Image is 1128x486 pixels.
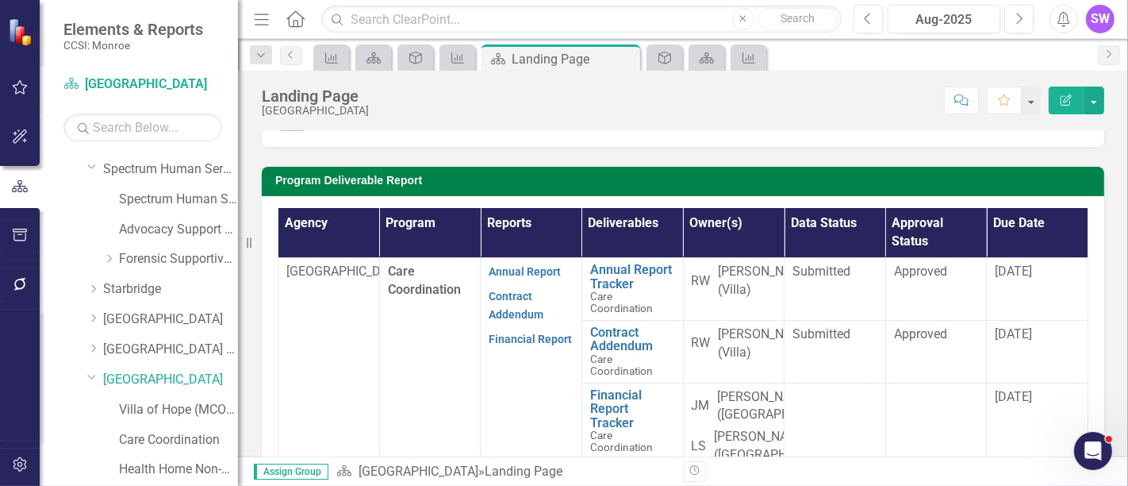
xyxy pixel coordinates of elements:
td: Double-Click to Edit [785,258,886,321]
button: SW [1086,5,1115,33]
span: Elements & Reports [63,20,203,39]
a: Annual Report Tracker [590,263,675,291]
input: Search ClearPoint... [321,6,842,33]
span: [DATE] [995,326,1032,341]
td: Double-Click to Edit Right Click for Context Menu [581,258,683,321]
a: Annual Report [489,265,561,278]
td: Double-Click to Edit [683,320,785,383]
span: Approved [894,264,947,279]
td: Double-Click to Edit [885,258,987,321]
a: Financial Report Tracker [590,388,675,430]
div: LS [692,438,707,456]
a: Contract Addendum [590,326,675,353]
span: Care Coordination [590,353,653,377]
div: Aug-2025 [893,10,995,29]
a: [GEOGRAPHIC_DATA] (RRH) [103,341,238,359]
td: Double-Click to Edit [785,383,886,473]
button: Aug-2025 [888,5,1000,33]
div: Landing Page [262,87,369,105]
a: Spectrum Human Services, Inc. [103,160,238,179]
span: Assign Group [254,464,328,480]
span: Care Coordination [590,429,653,453]
td: Double-Click to Edit [278,258,380,474]
a: Advocacy Support Services - Forensic Population [119,221,238,239]
a: Villa of Hope (MCOMH Internal) [119,401,238,419]
div: [PERSON_NAME] (Villa) [719,263,814,299]
td: Double-Click to Edit [785,320,886,383]
span: [DATE] [995,389,1032,404]
div: [PERSON_NAME] ([GEOGRAPHIC_DATA]) [718,388,846,425]
a: Spectrum Human Services, Inc. (MCOMH Internal) [119,191,238,209]
a: [GEOGRAPHIC_DATA] [359,464,478,479]
td: Double-Click to Edit [481,258,582,474]
a: [GEOGRAPHIC_DATA] [103,371,238,389]
td: Double-Click to Edit [683,383,785,473]
a: [GEOGRAPHIC_DATA] [63,75,222,94]
td: Double-Click to Edit [885,383,987,473]
span: Approved [894,326,947,341]
td: Double-Click to Edit Right Click for Context Menu [581,383,683,473]
span: Submitted [792,326,850,341]
div: [PERSON_NAME] ([GEOGRAPHIC_DATA]) [715,428,843,465]
h3: Program Deliverable Report [275,175,1096,187]
a: Starbridge [103,280,238,299]
td: Double-Click to Edit Right Click for Context Menu [581,320,683,383]
a: Financial Report [489,333,572,345]
span: Search [781,12,815,25]
span: Submitted [792,264,850,279]
a: Care Coordination [119,431,238,449]
div: RW [692,272,711,291]
div: JM [692,397,710,415]
div: » [336,463,671,481]
span: [DATE] [995,264,1032,279]
a: Forensic Supportive Housing [119,250,238,268]
td: Double-Click to Edit [987,258,1088,321]
div: [GEOGRAPHIC_DATA] [262,105,369,117]
td: Double-Click to Edit [683,258,785,321]
div: RW [692,334,711,353]
td: Double-Click to Edit [885,320,987,383]
img: ClearPoint Strategy [8,18,36,46]
td: Double-Click to Edit [987,320,1088,383]
td: Double-Click to Edit [987,383,1088,473]
div: Landing Page [512,49,636,69]
span: Care Coordination [590,290,653,314]
iframe: Intercom live chat [1074,432,1112,470]
div: [PERSON_NAME] (Villa) [719,326,814,362]
p: [GEOGRAPHIC_DATA] [286,263,371,281]
a: Health Home Non-Medicaid Care Management [119,461,238,479]
small: CCSI: Monroe [63,39,203,52]
button: Search [758,8,838,30]
div: Landing Page [485,464,562,479]
input: Search Below... [63,114,222,141]
span: Care Coordination [388,264,461,297]
a: Contract Addendum [489,290,543,321]
a: [GEOGRAPHIC_DATA] [103,310,238,329]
